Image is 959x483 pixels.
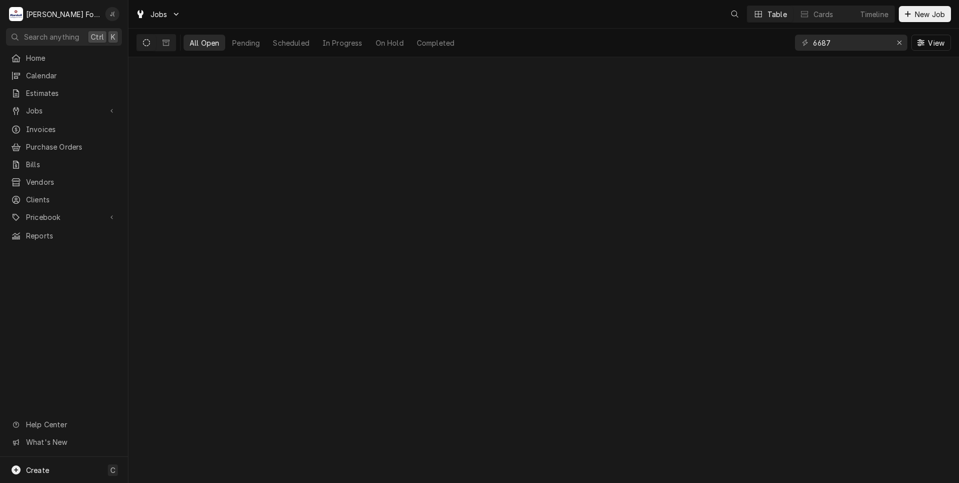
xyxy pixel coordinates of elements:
[26,212,102,222] span: Pricebook
[376,38,404,48] div: On Hold
[26,230,117,241] span: Reports
[24,32,79,42] span: Search anything
[860,9,888,20] div: Timeline
[813,35,888,51] input: Keyword search
[6,67,122,84] a: Calendar
[26,419,116,430] span: Help Center
[6,121,122,138] a: Invoices
[6,139,122,155] a: Purchase Orders
[913,9,947,20] span: New Job
[6,227,122,244] a: Reports
[6,156,122,173] a: Bills
[26,159,117,170] span: Bills
[6,434,122,450] a: Go to What's New
[6,102,122,119] a: Go to Jobs
[417,38,454,48] div: Completed
[26,70,117,81] span: Calendar
[767,9,787,20] div: Table
[911,35,951,51] button: View
[273,38,309,48] div: Scheduled
[26,437,116,447] span: What's New
[6,50,122,66] a: Home
[9,7,23,21] div: Marshall Food Equipment Service's Avatar
[6,28,122,46] button: Search anythingCtrlK
[891,35,907,51] button: Erase input
[150,9,168,20] span: Jobs
[26,466,49,474] span: Create
[6,85,122,101] a: Estimates
[727,6,743,22] button: Open search
[110,465,115,475] span: C
[926,38,946,48] span: View
[6,174,122,190] a: Vendors
[26,194,117,205] span: Clients
[26,53,117,63] span: Home
[26,105,102,116] span: Jobs
[899,6,951,22] button: New Job
[131,6,185,23] a: Go to Jobs
[323,38,363,48] div: In Progress
[26,9,100,20] div: [PERSON_NAME] Food Equipment Service
[26,88,117,98] span: Estimates
[232,38,260,48] div: Pending
[6,416,122,433] a: Go to Help Center
[26,142,117,152] span: Purchase Orders
[26,177,117,187] span: Vendors
[111,32,115,42] span: K
[105,7,119,21] div: J(
[91,32,104,42] span: Ctrl
[6,209,122,225] a: Go to Pricebook
[26,124,117,135] span: Invoices
[6,191,122,208] a: Clients
[9,7,23,21] div: M
[190,38,219,48] div: All Open
[814,9,834,20] div: Cards
[105,7,119,21] div: Jeff Debigare (109)'s Avatar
